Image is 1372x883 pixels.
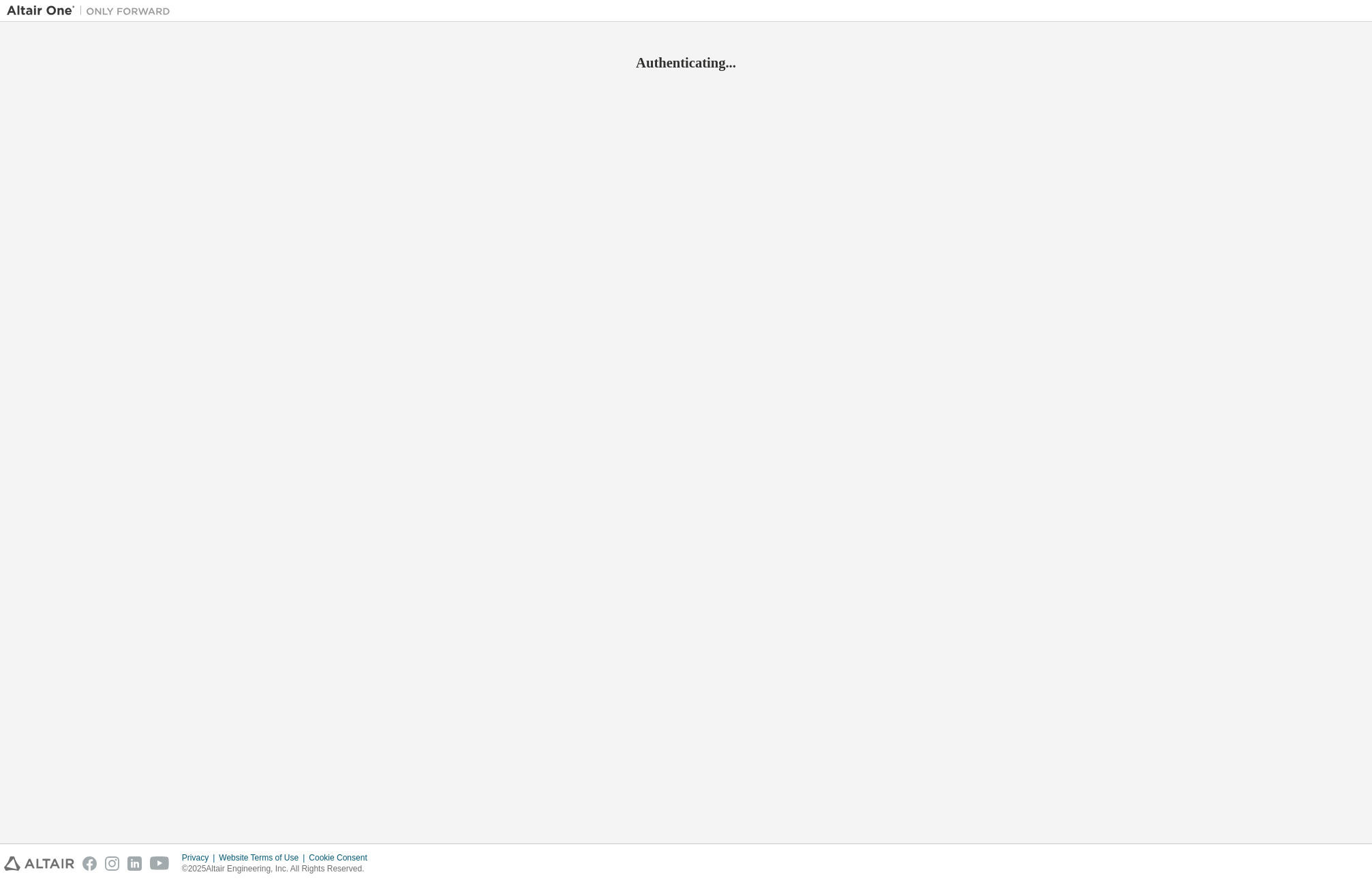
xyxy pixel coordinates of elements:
div: Cookie Consent [309,852,375,863]
h2: Authenticating... [7,54,1365,72]
p: © 2025 Altair Engineering, Inc. All Rights Reserved. [182,863,376,875]
img: Altair One [7,4,177,18]
img: facebook.svg [82,856,97,871]
img: altair_logo.svg [4,856,74,871]
div: Website Terms of Use [219,852,309,863]
img: instagram.svg [105,856,119,871]
div: Privacy [182,852,219,863]
img: youtube.svg [150,856,170,871]
img: linkedin.svg [127,856,142,871]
